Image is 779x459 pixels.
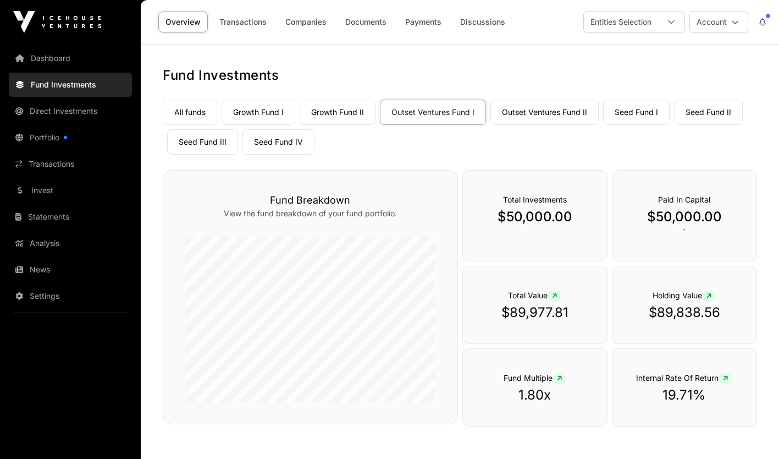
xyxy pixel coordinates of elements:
[9,205,132,229] a: Statements
[9,73,132,97] a: Fund Investments
[485,304,585,321] p: $89,977.81
[603,100,670,125] a: Seed Fund I
[185,193,435,208] h3: Fund Breakdown
[9,125,132,150] a: Portfolio
[674,100,743,125] a: Seed Fund II
[222,100,295,125] a: Growth Fund I
[9,99,132,123] a: Direct Investments
[653,291,716,300] span: Holding Value
[658,195,710,204] span: Paid In Capital
[398,12,449,32] a: Payments
[453,12,512,32] a: Discussions
[485,208,585,226] p: $50,000.00
[9,178,132,203] a: Invest
[9,46,132,70] a: Dashboard
[9,231,132,255] a: Analysis
[9,258,132,282] a: News
[158,12,208,32] a: Overview
[634,208,734,226] p: $50,000.00
[13,11,101,33] img: Icehouse Ventures Logo
[634,386,734,404] p: 19.71%
[485,386,585,404] p: 1.80x
[185,208,435,219] p: View the fund breakdown of your fund portfolio.
[278,12,334,32] a: Companies
[612,170,757,261] div: `
[503,195,567,204] span: Total Investments
[689,11,748,33] button: Account
[9,284,132,308] a: Settings
[508,291,561,300] span: Total Value
[163,100,217,125] a: All funds
[163,67,757,84] h1: Fund Investments
[634,304,734,321] p: $89,838.56
[212,12,274,32] a: Transactions
[584,12,658,32] div: Entities Selection
[242,129,314,155] a: Seed Fund IV
[9,152,132,176] a: Transactions
[490,100,599,125] a: Outset Ventures Fund II
[300,100,375,125] a: Growth Fund II
[167,129,238,155] a: Seed Fund III
[504,373,566,382] span: Fund Multiple
[636,373,732,382] span: Internal Rate Of Return
[380,100,486,125] a: Outset Ventures Fund I
[338,12,394,32] a: Documents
